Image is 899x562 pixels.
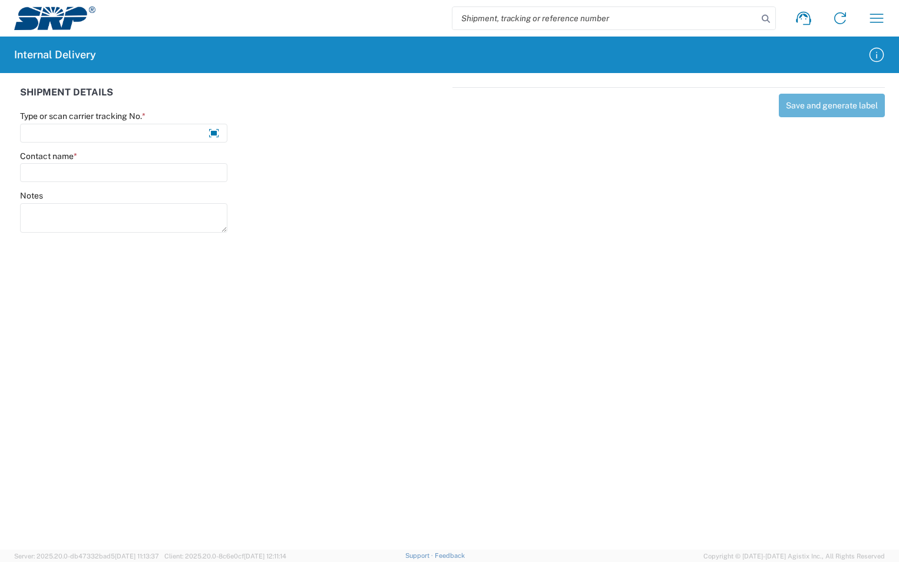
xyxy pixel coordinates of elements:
h2: Internal Delivery [14,48,96,62]
span: [DATE] 11:13:37 [115,553,159,560]
span: Server: 2025.20.0-db47332bad5 [14,553,159,560]
label: Contact name [20,151,77,161]
a: Support [405,552,435,559]
img: srp [14,6,95,30]
span: [DATE] 12:11:14 [244,553,286,560]
span: Client: 2025.20.0-8c6e0cf [164,553,286,560]
label: Notes [20,190,43,201]
label: Type or scan carrier tracking No. [20,111,146,121]
a: Feedback [435,552,465,559]
input: Shipment, tracking or reference number [452,7,758,29]
div: SHIPMENT DETAILS [20,87,447,111]
span: Copyright © [DATE]-[DATE] Agistix Inc., All Rights Reserved [703,551,885,561]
